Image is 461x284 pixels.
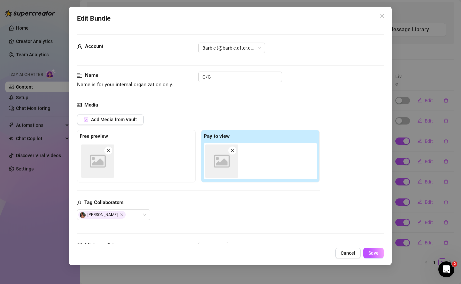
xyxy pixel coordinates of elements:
[77,242,82,250] span: dollar
[204,133,230,139] strong: Pay to view
[341,250,356,256] span: Cancel
[202,43,261,53] span: Barbie (@barbie.after.dark)
[85,43,103,49] strong: Account
[377,13,388,19] span: Close
[369,250,379,256] span: Save
[78,211,126,219] span: [PERSON_NAME]
[198,72,282,82] input: Enter a name
[336,248,361,258] button: Cancel
[77,13,111,24] span: Edit Bundle
[377,11,388,21] button: Close
[80,133,108,139] strong: Free preview
[230,148,235,153] span: close
[77,199,82,207] span: user
[364,248,384,258] button: Save
[77,82,173,88] span: Name is for your internal organization only.
[106,148,111,153] span: close
[80,212,86,218] img: avatar.jpg
[77,114,144,125] button: Add Media from Vault
[77,72,82,80] span: align-left
[91,117,137,122] span: Add Media from Vault
[120,213,123,216] span: Close
[85,72,98,78] strong: Name
[84,117,88,122] span: picture
[438,261,454,277] iframe: Intercom live chat
[84,102,98,108] strong: Media
[77,101,82,109] span: picture
[452,261,457,267] span: 2
[380,13,385,19] span: close
[85,242,119,248] strong: Minimum Price
[77,43,82,51] span: user
[84,199,124,205] strong: Tag Collaborators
